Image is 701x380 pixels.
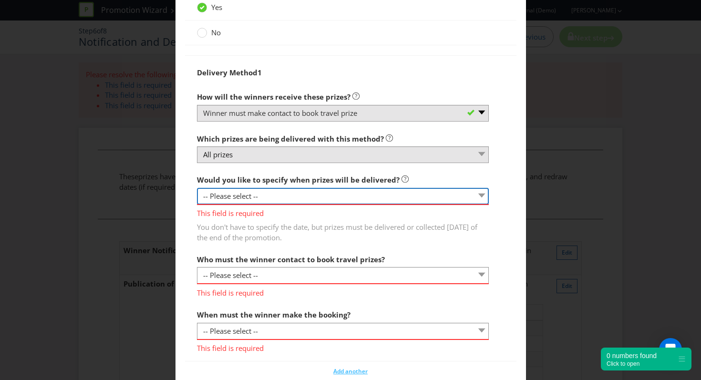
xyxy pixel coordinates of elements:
div: Open Intercom Messenger [659,338,682,361]
span: You don't have to specify the date, but prizes must be delivered or collected [DATE] of the end o... [197,219,489,243]
span: This field is required [197,205,489,219]
span: No [211,28,221,37]
span: Delivery Method [197,68,258,77]
span: Which prizes are being delivered with this method? [197,134,384,144]
span: This field is required [197,284,489,298]
span: When must the winner make the booking? [197,310,350,319]
span: 1 [258,68,262,77]
span: Yes [211,2,222,12]
span: Who must the winner contact to book travel prizes? [197,255,385,264]
span: This field is required [197,340,489,354]
span: Would you like to specify when prizes will be delivered? [197,175,400,185]
span: Add another [333,367,368,375]
span: How will the winners receive these prizes? [197,92,350,102]
button: Add another [333,367,368,376]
